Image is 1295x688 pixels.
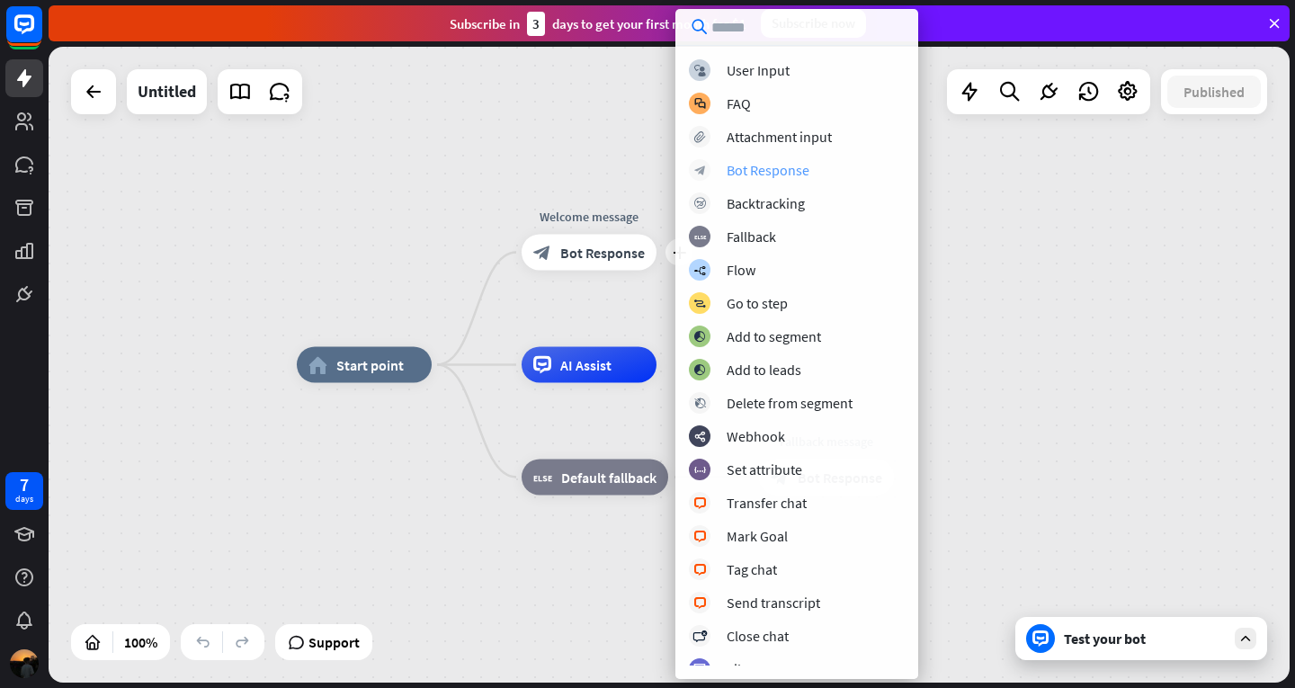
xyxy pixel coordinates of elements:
[138,69,196,114] div: Untitled
[561,469,656,487] span: Default fallback
[693,564,707,576] i: block_livechat
[694,131,706,143] i: block_attachment
[693,664,706,675] i: filter
[533,469,552,487] i: block_fallback
[1167,76,1261,108] button: Published
[727,327,821,345] div: Add to segment
[693,298,706,309] i: block_goto
[450,12,746,36] div: Subscribe in days to get your first month for $1
[727,527,788,545] div: Mark Goal
[727,560,777,578] div: Tag chat
[336,356,404,374] span: Start point
[693,531,707,542] i: block_livechat
[694,65,706,76] i: block_user_input
[727,261,755,279] div: Flow
[527,12,545,36] div: 3
[727,627,789,645] div: Close chat
[308,628,360,657] span: Support
[727,660,758,678] div: Filter
[693,264,706,276] i: builder_tree
[727,194,805,212] div: Backtracking
[308,356,327,374] i: home_2
[727,94,751,112] div: FAQ
[694,165,706,176] i: block_bot_response
[692,630,707,642] i: block_close_chat
[727,394,853,412] div: Delete from segment
[673,246,686,259] i: plus
[727,128,832,146] div: Attachment input
[727,594,820,612] div: Send transcript
[727,228,776,246] div: Fallback
[693,331,706,343] i: block_add_to_segment
[119,628,163,657] div: 100%
[727,161,809,179] div: Bot Response
[508,208,670,226] div: Welcome message
[694,464,706,476] i: block_set_attribute
[693,597,707,609] i: block_livechat
[560,244,645,262] span: Bot Response
[15,493,33,505] div: days
[727,427,785,445] div: Webhook
[694,231,706,243] i: block_fallback
[560,356,612,374] span: AI Assist
[693,497,707,509] i: block_livechat
[727,61,790,79] div: User Input
[727,460,802,478] div: Set attribute
[727,294,788,312] div: Go to step
[727,361,801,379] div: Add to leads
[14,7,68,61] button: Open LiveChat chat widget
[694,398,706,409] i: block_delete_from_segment
[694,431,706,442] i: webhooks
[5,472,43,510] a: 7 days
[727,494,807,512] div: Transfer chat
[694,98,706,110] i: block_faq
[693,364,706,376] i: block_add_to_segment
[1064,630,1226,648] div: Test your bot
[533,244,551,262] i: block_bot_response
[20,477,29,493] div: 7
[694,198,706,210] i: block_backtracking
